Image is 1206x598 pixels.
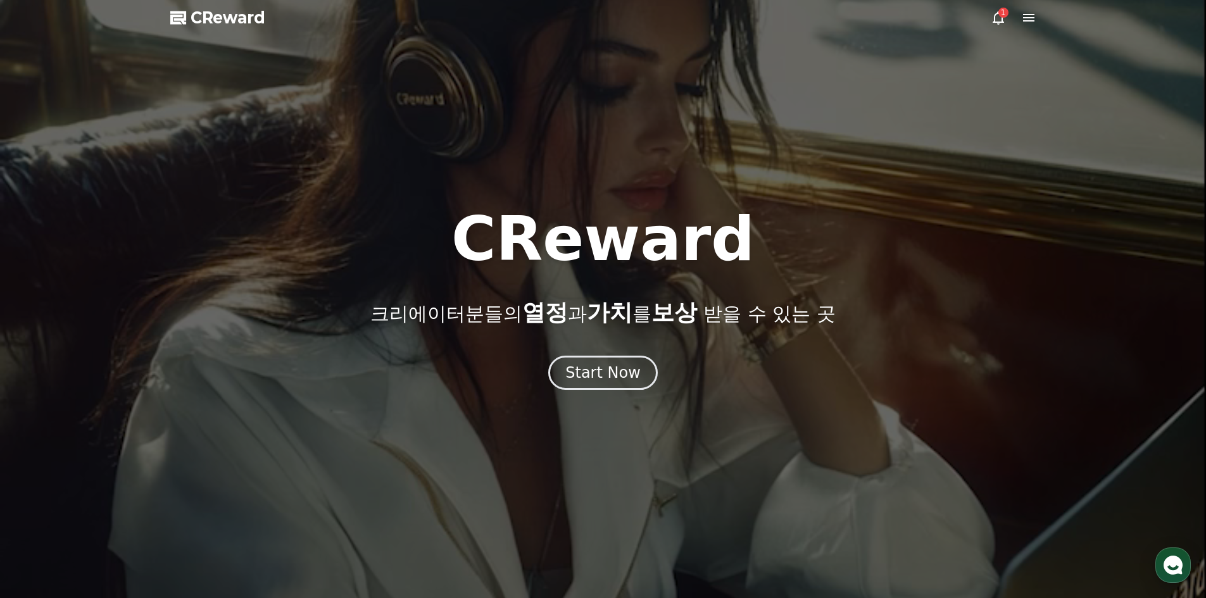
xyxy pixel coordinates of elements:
span: 보상 [651,299,697,325]
a: CReward [170,8,265,28]
h1: CReward [451,209,755,270]
p: 크리에이터분들의 과 를 받을 수 있는 곳 [370,300,835,325]
div: 1 [998,8,1008,18]
span: 가치 [587,299,632,325]
button: Start Now [548,356,658,390]
a: 1 [991,10,1006,25]
span: CReward [191,8,265,28]
span: 열정 [522,299,568,325]
div: Start Now [565,363,641,383]
a: Start Now [548,368,658,380]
